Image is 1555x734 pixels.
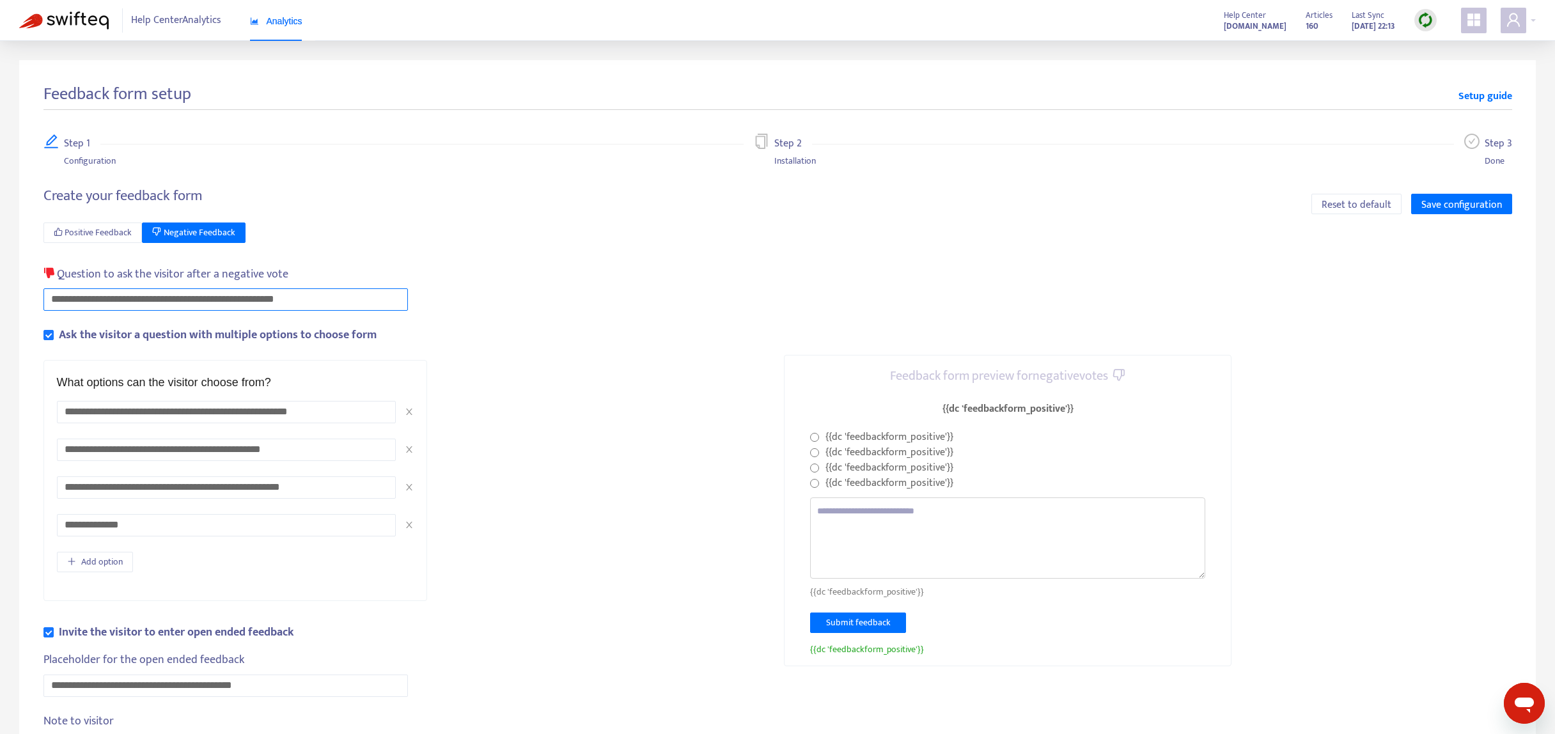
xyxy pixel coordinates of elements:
[81,555,123,569] span: Add option
[405,407,414,416] span: close
[825,460,953,476] label: {{dc 'feedbackform_positive'}}
[1466,12,1481,27] span: appstore
[64,154,116,168] div: Configuration
[405,483,414,492] span: close
[43,651,253,669] label: Placeholder for the open ended feedback
[57,373,271,391] div: What options can the visitor choose from?
[774,134,812,154] div: Step 2
[942,402,1074,417] div: {{dc 'feedbackform_positive'}}
[1306,8,1332,22] span: Articles
[43,712,123,730] label: Note to visitor
[1458,89,1512,104] a: Setup guide
[250,16,302,26] span: Analytics
[826,616,891,630] span: Submit feedback
[1418,12,1434,28] img: sync.dc5367851b00ba804db3.png
[1224,8,1266,22] span: Help Center
[825,476,953,491] label: {{dc 'feedbackform_positive'}}
[43,134,59,149] span: edit
[1224,19,1286,33] a: [DOMAIN_NAME]
[810,585,1205,598] p: {{dc 'feedbackform_positive'}}
[405,445,414,454] span: close
[59,623,294,642] b: Invite the visitor to enter open ended feedback
[64,134,100,154] div: Step 1
[43,675,408,697] input: Placeholder for the open ended feedback
[43,265,289,283] div: Question to ask the visitor after a negative vote
[1352,19,1395,33] strong: [DATE] 22:13
[810,643,1205,656] p: {{dc 'feedbackform_positive'}}
[59,325,377,345] b: Ask the visitor a question with multiple options to choose form
[43,223,143,243] button: Positive Feedback
[1506,12,1521,27] span: user
[19,12,109,29] img: Swifteq
[810,613,906,633] button: Submit feedback
[405,520,414,529] span: close
[67,557,76,566] span: plus
[65,226,132,240] span: Positive Feedback
[1485,134,1512,154] div: Step 3
[774,154,816,168] div: Installation
[825,430,953,445] label: {{dc 'feedbackform_positive'}}
[57,552,133,572] button: Add option
[1504,683,1545,724] iframe: Button to launch messaging window
[250,17,259,26] span: area-chart
[1421,197,1502,213] span: Save configuration
[131,8,221,33] span: Help Center Analytics
[1411,194,1512,214] button: Save configuration
[1322,197,1391,213] span: Reset to default
[754,134,769,149] span: copy
[825,445,953,460] label: {{dc 'feedbackform_positive'}}
[1485,154,1512,168] div: Done
[43,84,191,105] h3: Feedback form setup
[1464,134,1480,149] span: check-circle
[1352,8,1384,22] span: Last Sync
[1306,19,1318,33] strong: 160
[164,226,235,240] span: Negative Feedback
[43,267,55,279] span: dislike
[890,368,1126,384] h4: Feedback form preview for negative votes
[142,223,246,243] button: Negative Feedback
[43,187,203,205] h4: Create your feedback form
[1311,194,1402,214] button: Reset to default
